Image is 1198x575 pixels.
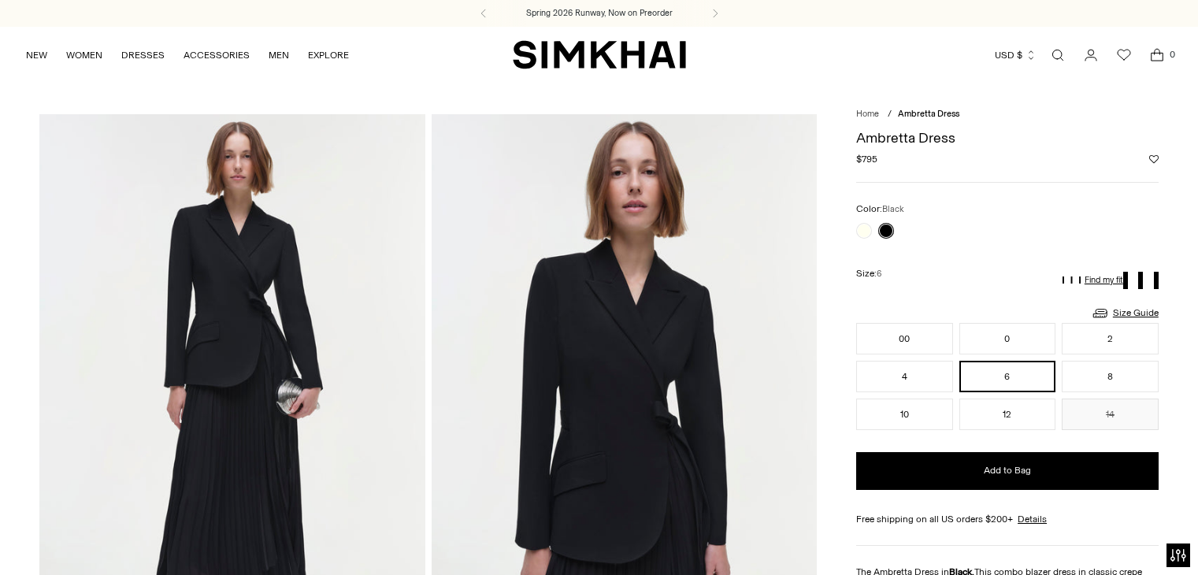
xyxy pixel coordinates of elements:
[959,399,1056,430] button: 12
[1062,399,1159,430] button: 14
[959,323,1056,354] button: 0
[995,38,1037,72] button: USD $
[1091,303,1159,323] a: Size Guide
[898,109,959,119] span: Ambretta Dress
[26,38,47,72] a: NEW
[1108,39,1140,71] a: Wishlist
[877,269,881,279] span: 6
[1075,39,1107,71] a: Go to the account page
[513,39,686,70] a: SIMKHAI
[184,38,250,72] a: ACCESSORIES
[856,266,881,281] label: Size:
[308,38,349,72] a: EXPLORE
[121,38,165,72] a: DRESSES
[882,204,904,214] span: Black
[984,464,1031,477] span: Add to Bag
[1042,39,1074,71] a: Open search modal
[888,108,892,121] div: /
[856,131,1159,145] h1: Ambretta Dress
[66,38,102,72] a: WOMEN
[856,399,953,430] button: 10
[1141,39,1173,71] a: Open cart modal
[856,152,877,166] span: $795
[1165,47,1179,61] span: 0
[856,108,1159,121] nav: breadcrumbs
[856,323,953,354] button: 00
[269,38,289,72] a: MEN
[856,109,879,119] a: Home
[1062,361,1159,392] button: 8
[959,361,1056,392] button: 6
[1018,512,1047,526] a: Details
[856,452,1159,490] button: Add to Bag
[1062,323,1159,354] button: 2
[1149,154,1159,164] button: Add to Wishlist
[856,361,953,392] button: 4
[856,512,1159,526] div: Free shipping on all US orders $200+
[856,202,904,217] label: Color:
